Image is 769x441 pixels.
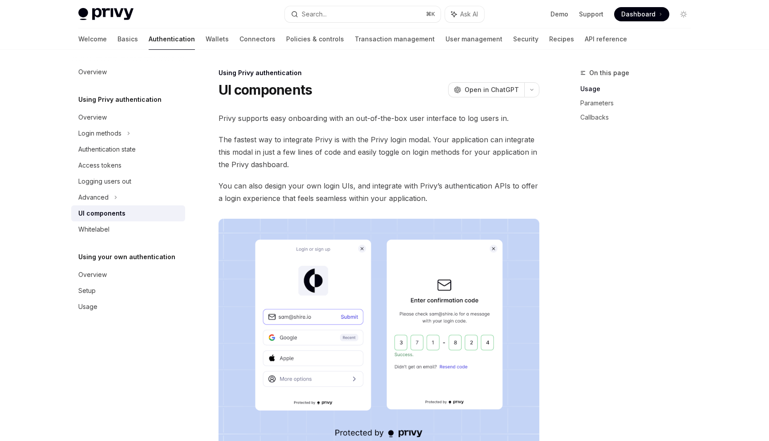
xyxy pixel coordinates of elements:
[78,8,134,20] img: light logo
[78,285,96,296] div: Setup
[78,94,162,105] h5: Using Privy authentication
[676,7,691,21] button: Toggle dark mode
[78,269,107,280] div: Overview
[465,85,519,94] span: Open in ChatGPT
[78,176,131,187] div: Logging users out
[621,10,656,19] span: Dashboard
[71,173,185,189] a: Logging users out
[580,110,698,124] a: Callbacks
[71,299,185,315] a: Usage
[78,160,121,171] div: Access tokens
[448,82,524,97] button: Open in ChatGPT
[78,144,136,155] div: Authentication state
[219,112,539,124] span: Privy supports easy onboarding with an out-of-the-box user interface to log users in.
[117,28,138,50] a: Basics
[71,64,185,80] a: Overview
[78,112,107,123] div: Overview
[219,133,539,171] span: The fastest way to integrate Privy is with the Privy login modal. Your application can integrate ...
[206,28,229,50] a: Wallets
[71,283,185,299] a: Setup
[580,82,698,96] a: Usage
[579,10,603,19] a: Support
[78,208,125,219] div: UI components
[78,28,107,50] a: Welcome
[445,6,484,22] button: Ask AI
[219,180,539,204] span: You can also design your own login UIs, and integrate with Privy’s authentication APIs to offer a...
[549,28,574,50] a: Recipes
[219,82,312,98] h1: UI components
[445,28,502,50] a: User management
[71,141,185,157] a: Authentication state
[550,10,568,19] a: Demo
[78,224,109,235] div: Whitelabel
[460,10,478,19] span: Ask AI
[513,28,538,50] a: Security
[239,28,275,50] a: Connectors
[78,128,121,139] div: Login methods
[149,28,195,50] a: Authentication
[78,67,107,77] div: Overview
[614,7,669,21] a: Dashboard
[286,28,344,50] a: Policies & controls
[78,301,97,312] div: Usage
[71,267,185,283] a: Overview
[71,109,185,125] a: Overview
[78,252,175,262] h5: Using your own authentication
[71,221,185,237] a: Whitelabel
[78,192,109,203] div: Advanced
[580,96,698,110] a: Parameters
[285,6,441,22] button: Search...⌘K
[589,68,629,78] span: On this page
[71,205,185,221] a: UI components
[219,68,539,77] div: Using Privy authentication
[302,9,327,20] div: Search...
[355,28,435,50] a: Transaction management
[585,28,627,50] a: API reference
[426,11,435,18] span: ⌘ K
[71,157,185,173] a: Access tokens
